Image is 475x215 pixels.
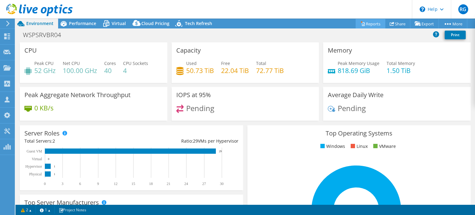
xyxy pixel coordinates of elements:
span: Performance [69,20,96,26]
span: Pending [186,103,214,113]
text: 0 [48,157,49,161]
h3: Top Server Manufacturers [24,199,99,206]
a: 2 [17,206,36,214]
span: Total [256,60,266,66]
a: Share [385,19,410,28]
span: Total Memory [387,60,415,66]
span: Net CPU [63,60,80,66]
h3: CPU [24,47,37,54]
a: Project Notes [54,206,91,214]
h4: 0 KB/s [34,105,53,111]
h1: WSPSRVBR04 [20,32,71,38]
text: 18 [149,182,153,186]
span: 29 [193,138,198,144]
text: 3 [62,182,63,186]
text: 15 [131,182,135,186]
li: VMware [372,143,396,150]
span: Cores [104,60,116,66]
a: Print [445,31,466,39]
text: Hypervisor [25,164,42,169]
span: Used [186,60,197,66]
h3: Server Roles [24,130,60,137]
a: Export [410,19,439,28]
span: Free [221,60,230,66]
text: 29 [219,150,222,153]
span: CPU Sockets [123,60,148,66]
h4: 52 GHz [34,67,56,74]
text: 27 [202,182,206,186]
h3: Memory [328,47,352,54]
h4: 22.04 TiB [221,67,249,74]
span: Peak CPU [34,60,53,66]
h3: Peak Aggregate Network Throughput [24,92,131,98]
text: 12 [114,182,118,186]
text: 24 [184,182,188,186]
h3: IOPS at 95% [176,92,211,98]
span: Pending [338,103,366,113]
svg: \n [420,6,425,12]
h3: Average Daily Write [328,92,383,98]
text: 6 [79,182,81,186]
text: Guest VM [27,149,42,153]
li: Windows [319,143,345,150]
a: 1 [36,206,55,214]
text: Physical [29,172,42,176]
h4: 50.73 TiB [186,67,214,74]
span: Cloud Pricing [141,20,169,26]
text: 21 [167,182,170,186]
h4: 72.77 TiB [256,67,284,74]
h4: 1.50 TiB [387,67,415,74]
h4: 818.69 GiB [338,67,379,74]
h4: 40 [104,67,116,74]
text: 1 [54,165,55,168]
span: RG [458,4,468,14]
div: Ratio: VMs per Hypervisor [131,138,238,144]
span: Tech Refresh [185,20,212,26]
text: 30 [220,182,224,186]
text: 1 [54,173,55,176]
span: Virtual [112,20,126,26]
text: Virtual [32,157,42,161]
h4: 4 [123,67,148,74]
text: 9 [97,182,99,186]
text: 0 [44,182,46,186]
span: 2 [53,138,55,144]
span: Peak Memory Usage [338,60,379,66]
h3: Top Operating Systems [252,130,466,137]
span: Environment [26,20,53,26]
h3: Capacity [176,47,201,54]
h4: 100.00 GHz [63,67,97,74]
a: More [439,19,467,28]
li: Linux [349,143,368,150]
div: Total Servers: [24,138,131,144]
a: Reports [356,19,385,28]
